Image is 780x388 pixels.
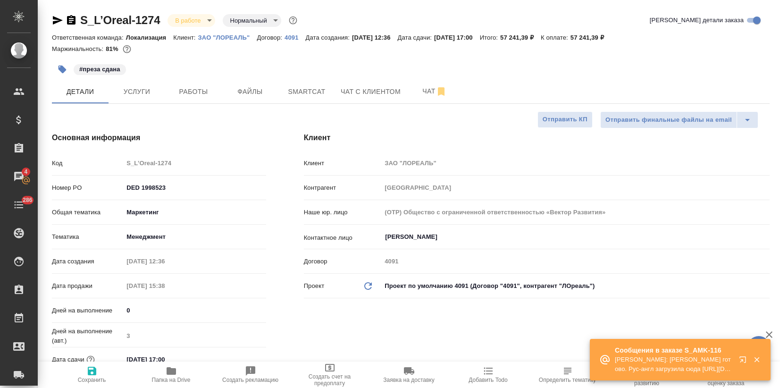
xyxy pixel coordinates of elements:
[650,16,744,25] span: [PERSON_NAME] детали заказа
[123,229,266,245] div: Менеджмент
[66,15,77,26] button: Скопировать ссылку
[539,377,596,383] span: Определить тематику
[52,327,123,346] p: Дней на выполнение (авт.)
[381,278,770,294] div: Проект по умолчанию 4091 (Договор "4091", контрагент "ЛОреаль")
[570,34,611,41] p: 57 241,39 ₽
[398,34,434,41] p: Дата сдачи:
[290,362,369,388] button: Создать счет на предоплату
[123,254,206,268] input: Пустое поле
[528,362,607,388] button: Определить тематику
[541,34,570,41] p: К оплате:
[168,14,215,27] div: В работе
[123,304,266,317] input: ✎ Введи что-нибудь
[52,257,123,266] p: Дата создания
[52,15,63,26] button: Скопировать ссылку для ЯМессенджера
[449,362,528,388] button: Добавить Todo
[123,181,266,194] input: ✎ Введи что-нибудь
[198,33,257,41] a: ЗАО "ЛОРЕАЛЬ"
[121,43,133,55] button: 9195.30 RUB;
[227,86,273,98] span: Файлы
[381,205,770,219] input: Пустое поле
[73,65,127,73] span: преза сдана
[123,204,266,220] div: Маркетинг
[285,34,305,41] p: 4091
[227,17,270,25] button: Нормальный
[222,377,278,383] span: Создать рекламацию
[123,279,206,293] input: Пустое поле
[304,183,382,193] p: Контрагент
[537,111,593,128] button: Отправить КП
[747,355,766,364] button: Закрыть
[605,115,732,126] span: Отправить финальные файлы на email
[52,355,84,364] p: Дата сдачи
[79,65,120,74] p: #преза сдана
[615,355,733,374] p: [PERSON_NAME]: [PERSON_NAME] готово. Рус-англ загрузила сюда [URL][DOMAIN_NAME]
[381,254,770,268] input: Пустое поле
[304,233,382,243] p: Контактное лицо
[469,377,507,383] span: Добавить Todo
[2,165,35,188] a: 4
[152,377,191,383] span: Папка на Drive
[52,34,126,41] p: Ответственная команда:
[52,45,106,52] p: Маржинальность:
[304,257,382,266] p: Договор
[306,34,352,41] p: Дата создания:
[106,45,120,52] p: 81%
[172,17,203,25] button: В работе
[304,208,382,217] p: Наше юр. лицо
[52,159,123,168] p: Код
[52,208,123,217] p: Общая тематика
[436,86,447,97] svg: Отписаться
[257,34,285,41] p: Договор:
[80,14,160,26] a: S_L’Oreal-1274
[17,195,38,205] span: 286
[381,156,770,170] input: Пустое поле
[304,281,325,291] p: Проект
[52,281,123,291] p: Дата продажи
[58,86,103,98] span: Детали
[764,236,766,238] button: Open
[211,362,290,388] button: Создать рекламацию
[287,14,299,26] button: Доп статусы указывают на важность/срочность заказа
[173,34,198,41] p: Клиент:
[600,111,737,128] button: Отправить финальные файлы на email
[369,362,449,388] button: Заявка на доставку
[18,167,33,177] span: 4
[52,183,123,193] p: Номер PO
[84,354,97,366] button: Если добавить услуги и заполнить их объемом, то дата рассчитается автоматически
[500,34,541,41] p: 57 241,39 ₽
[381,181,770,194] input: Пустое поле
[747,336,771,360] button: 🙏
[223,14,281,27] div: В работе
[615,346,733,355] p: Сообщения в заказе S_AMK-116
[52,232,123,242] p: Тематика
[2,193,35,217] a: 286
[198,34,257,41] p: ЗАО "ЛОРЕАЛЬ"
[123,329,266,343] input: Пустое поле
[126,34,174,41] p: Локализация
[296,373,364,387] span: Создать счет на предоплату
[304,132,770,143] h4: Клиент
[341,86,401,98] span: Чат с клиентом
[52,59,73,80] button: Добавить тэг
[304,159,382,168] p: Клиент
[114,86,159,98] span: Услуги
[123,156,266,170] input: Пустое поле
[284,86,329,98] span: Smartcat
[52,306,123,315] p: Дней на выполнение
[383,377,434,383] span: Заявка на доставку
[412,85,457,97] span: Чат
[171,86,216,98] span: Работы
[543,114,587,125] span: Отправить КП
[600,111,758,128] div: split button
[352,34,398,41] p: [DATE] 12:36
[52,362,132,388] button: Сохранить
[434,34,480,41] p: [DATE] 17:00
[123,353,206,366] input: ✎ Введи что-нибудь
[78,377,106,383] span: Сохранить
[285,33,305,41] a: 4091
[733,350,756,373] button: Открыть в новой вкладке
[52,132,266,143] h4: Основная информация
[480,34,500,41] p: Итого:
[132,362,211,388] button: Папка на Drive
